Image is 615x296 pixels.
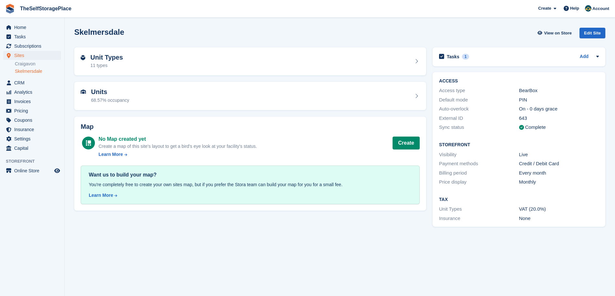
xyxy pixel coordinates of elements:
[74,82,426,110] a: Units 68.57% occupancy
[14,78,53,87] span: CRM
[14,97,53,106] span: Invoices
[3,23,61,32] a: menu
[585,5,591,12] img: Gairoid
[519,96,599,104] div: PIN
[519,178,599,186] div: Monthly
[592,5,609,12] span: Account
[14,42,53,51] span: Subscriptions
[439,87,519,94] div: Access type
[519,205,599,213] div: VAT (20.0%)
[53,167,61,175] a: Preview store
[17,3,74,14] a: TheSelfStoragePlace
[90,62,123,69] div: 11 types
[5,4,15,14] img: stora-icon-8386f47178a22dfd0bd8f6a31ec36ba5ce8667c1dd55bd0f319d3a0aa187defe.svg
[439,151,519,158] div: Visibility
[6,158,64,165] span: Storefront
[98,135,257,143] div: No Map created yet
[447,54,459,60] h2: Tasks
[81,90,86,94] img: unit-icn-7be61d7bf1b0ce9d3e12c5938cc71ed9869f7b940bace4675aadf7bd6d80202e.svg
[86,140,91,146] img: map-icn-white-8b231986280072e83805622d3debb4903e2986e43859118e7b4002611c8ef794.svg
[14,32,53,41] span: Tasks
[3,166,61,175] a: menu
[538,5,551,12] span: Create
[439,79,599,84] h2: ACCESS
[519,160,599,167] div: Credit / Debit Card
[537,28,574,38] a: View on Store
[544,30,572,36] span: View on Store
[14,106,53,115] span: Pricing
[89,171,412,179] div: Want us to build your map?
[14,166,53,175] span: Online Store
[439,169,519,177] div: Billing period
[89,192,113,199] div: Learn More
[580,53,589,61] a: Add
[3,42,61,51] a: menu
[14,125,53,134] span: Insurance
[519,105,599,113] div: On - 0 days grace
[98,143,257,150] div: Create a map of this site's layout to get a bird's eye look at your facility's status.
[14,144,53,153] span: Capital
[3,106,61,115] a: menu
[14,88,53,97] span: Analytics
[3,144,61,153] a: menu
[3,97,61,106] a: menu
[519,169,599,177] div: Every month
[525,124,546,131] div: Complete
[439,96,519,104] div: Default mode
[74,47,426,76] a: Unit Types 11 types
[15,61,61,67] a: Craigavon
[439,215,519,222] div: Insurance
[3,88,61,97] a: menu
[81,123,420,130] h2: Map
[579,28,605,38] div: Edit Site
[439,115,519,122] div: External ID
[3,51,61,60] a: menu
[579,28,605,41] a: Edit Site
[98,151,123,158] div: Learn More
[3,78,61,87] a: menu
[519,151,599,158] div: Live
[89,181,412,188] div: You're completely free to create your own sites map, but if you prefer the Stora team can build y...
[393,137,420,149] button: Create
[3,116,61,125] a: menu
[439,105,519,113] div: Auto-overlock
[3,125,61,134] a: menu
[439,142,599,148] h2: Storefront
[439,178,519,186] div: Price display
[89,192,412,199] a: Learn More
[519,115,599,122] div: 643
[439,160,519,167] div: Payment methods
[90,54,123,61] h2: Unit Types
[3,32,61,41] a: menu
[570,5,579,12] span: Help
[3,134,61,143] a: menu
[15,68,61,74] a: Skelmersdale
[14,134,53,143] span: Settings
[81,55,85,60] img: unit-type-icn-2b2737a686de81e16bb02015468b77c625bbabd49415b5ef34ead5e3b44a266d.svg
[14,23,53,32] span: Home
[14,51,53,60] span: Sites
[91,97,129,104] div: 68.57% occupancy
[98,151,257,158] a: Learn More
[439,124,519,131] div: Sync status
[519,87,599,94] div: BearBox
[439,205,519,213] div: Unit Types
[439,197,599,202] h2: Tax
[519,215,599,222] div: None
[14,116,53,125] span: Coupons
[91,88,129,96] h2: Units
[462,54,469,60] div: 1
[74,28,124,36] h2: Skelmersdale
